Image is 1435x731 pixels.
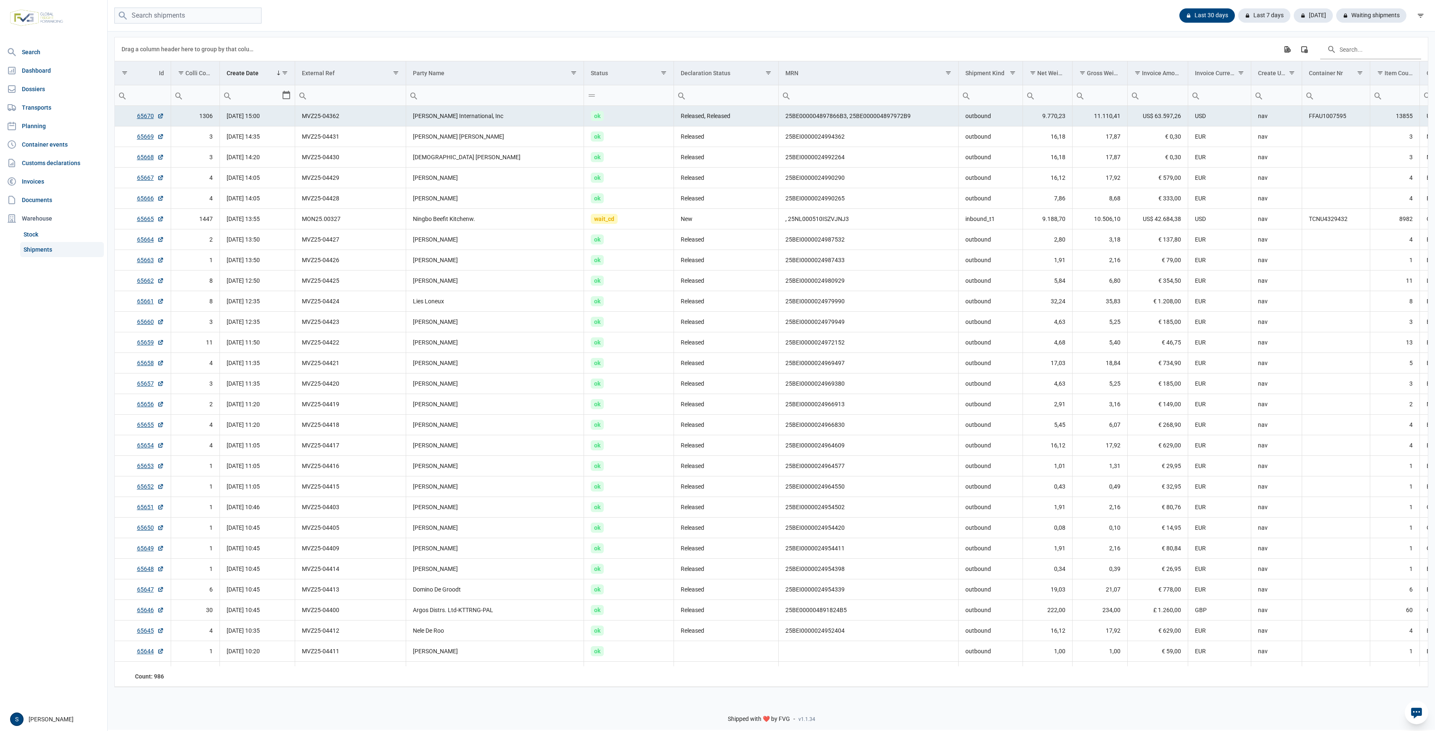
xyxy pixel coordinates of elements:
[295,394,406,415] td: MVZ25-04419
[295,126,406,147] td: MVZ25-04431
[959,415,1023,435] td: outbound
[1188,85,1203,105] div: Search box
[1128,85,1188,106] td: Filter cell
[137,359,164,367] a: 65658
[779,332,959,353] td: 25BEI0000024972152
[1302,85,1370,105] input: Filter cell
[171,126,220,147] td: 3
[1072,394,1127,415] td: 3,16
[1079,70,1086,76] span: Show filter options for column 'Gross Weight'
[171,271,220,291] td: 8
[406,61,584,85] td: Column Party Name
[1297,42,1312,57] div: Column Chooser
[137,256,164,264] a: 65663
[674,229,779,250] td: Released
[406,250,584,271] td: [PERSON_NAME]
[3,173,104,190] a: Invoices
[406,415,584,435] td: [PERSON_NAME]
[137,112,164,120] a: 65670
[1370,168,1419,188] td: 4
[1188,250,1251,271] td: EUR
[1023,229,1073,250] td: 2,80
[1188,209,1251,229] td: USD
[674,106,779,126] td: Released, Released
[1023,271,1073,291] td: 5,84
[406,106,584,126] td: [PERSON_NAME] International, Inc
[171,394,220,415] td: 2
[137,132,164,141] a: 65669
[406,291,584,312] td: Lies Loneux
[122,70,128,76] span: Show filter options for column 'Id'
[171,85,220,105] input: Filter cell
[3,99,104,116] a: Transports
[137,215,164,223] a: 65665
[137,174,164,182] a: 65667
[295,188,406,209] td: MVZ25-04428
[959,312,1023,332] td: outbound
[1188,373,1251,394] td: EUR
[1370,229,1419,250] td: 4
[171,250,220,271] td: 1
[1128,61,1188,85] td: Column Invoice Amount
[1023,85,1072,105] input: Filter cell
[220,85,235,105] div: Search box
[584,85,674,105] input: Filter cell
[1072,312,1127,332] td: 5,25
[1188,271,1251,291] td: EUR
[1357,70,1363,76] span: Show filter options for column 'Container Nr'
[674,353,779,373] td: Released
[220,61,295,85] td: Column Create Date
[959,209,1023,229] td: inbound_t1
[779,61,959,85] td: Column MRN
[779,85,794,105] div: Search box
[674,85,778,105] input: Filter cell
[406,126,584,147] td: [PERSON_NAME] [PERSON_NAME]
[406,312,584,332] td: [PERSON_NAME]
[1023,85,1038,105] div: Search box
[171,373,220,394] td: 3
[3,44,104,60] a: Search
[1370,126,1419,147] td: 3
[1072,373,1127,394] td: 5,25
[1023,353,1073,373] td: 17,03
[1251,373,1302,394] td: nav
[779,85,958,105] input: Filter cell
[959,85,1023,105] input: Filter cell
[959,168,1023,188] td: outbound
[1251,332,1302,353] td: nav
[3,81,104,97] a: Dossiers
[1370,85,1419,105] input: Filter cell
[1134,70,1141,76] span: Show filter options for column 'Invoice Amount'
[295,250,406,271] td: MVZ25-04426
[1370,271,1419,291] td: 11
[295,85,310,105] div: Search box
[1188,188,1251,209] td: EUR
[295,106,406,126] td: MVZ25-04362
[1073,85,1127,105] input: Filter cell
[1302,209,1370,229] td: TCNU4329432
[406,168,584,188] td: [PERSON_NAME]
[674,373,779,394] td: Released
[1251,271,1302,291] td: nav
[959,188,1023,209] td: outbound
[1251,61,1302,85] td: Column Create User
[295,147,406,168] td: MVZ25-04430
[295,291,406,312] td: MVZ25-04424
[1370,373,1419,394] td: 3
[171,61,220,85] td: Column Colli Count
[115,85,171,105] input: Filter cell
[137,235,164,244] a: 65664
[3,136,104,153] a: Container events
[115,85,130,105] div: Search box
[1188,85,1251,106] td: Filter cell
[674,435,779,456] td: Released
[137,338,164,347] a: 65659
[295,312,406,332] td: MVZ25-04423
[779,250,959,271] td: 25BEI0000024987433
[406,229,584,250] td: [PERSON_NAME]
[406,85,421,105] div: Search box
[1370,147,1419,168] td: 3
